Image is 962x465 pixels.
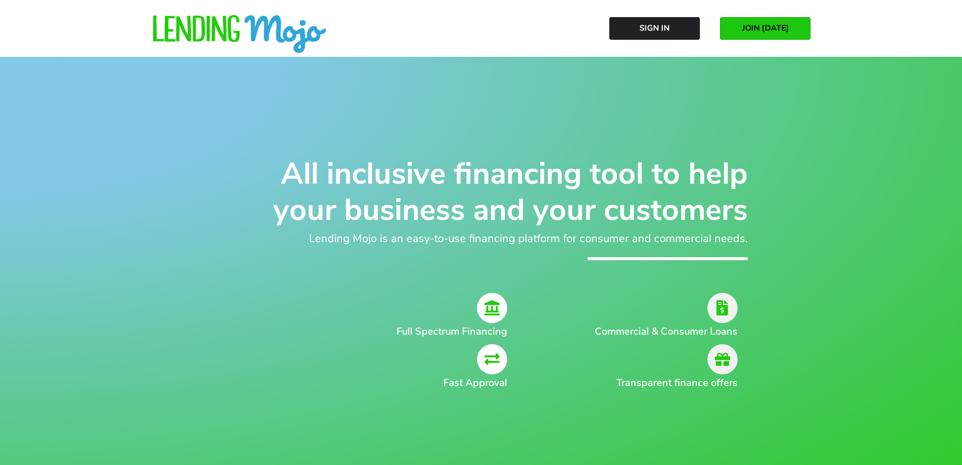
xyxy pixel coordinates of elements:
h1: All inclusive financing tool to help your business and your customers [214,156,748,228]
h2: Lending Mojo is an easy-to-use financing platform for consumer and commercial needs. [214,230,748,247]
span: JOIN [DATE] [742,24,789,33]
span: Sign In [639,24,670,33]
a: JOIN [DATE] [720,17,811,40]
h2: Transparent finance offers [578,375,738,391]
h2: Full Spectrum Financing [260,324,507,339]
img: lm-horizontal-logo [151,15,328,54]
h2: Fast Approval [260,375,507,391]
a: Sign In [609,17,700,40]
h2: Commercial & Consumer Loans [578,324,738,339]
